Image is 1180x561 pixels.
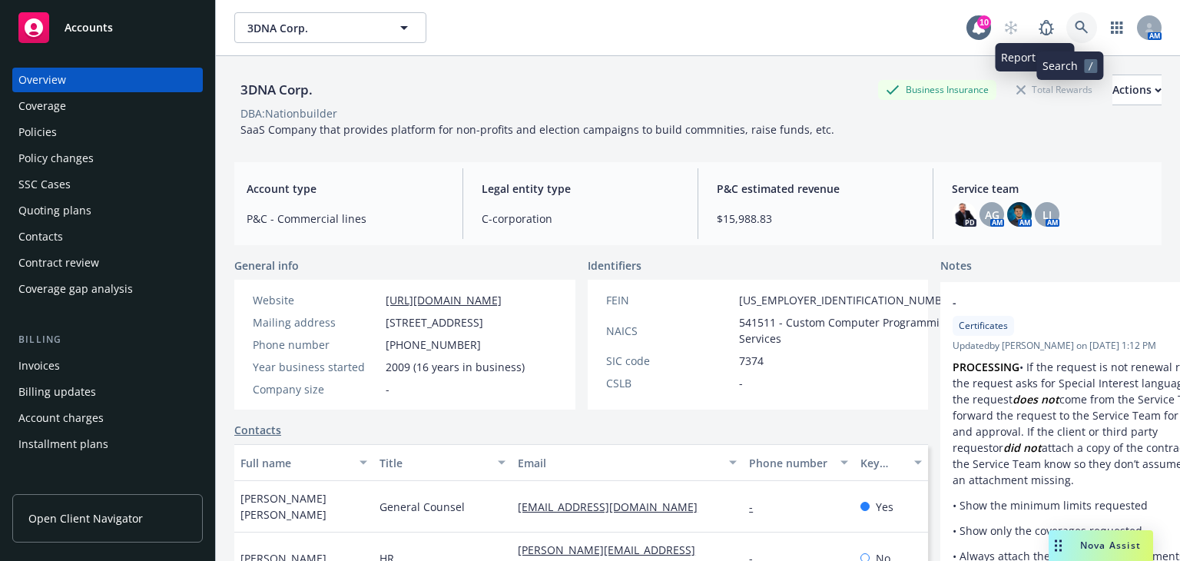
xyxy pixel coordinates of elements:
[234,422,281,438] a: Contacts
[12,277,203,301] a: Coverage gap analysis
[240,105,337,121] div: DBA: Nationbuilder
[717,181,914,197] span: P&C estimated revenue
[739,375,743,391] span: -
[12,198,203,223] a: Quoting plans
[240,455,350,471] div: Full name
[952,202,976,227] img: photo
[739,292,959,308] span: [US_EMPLOYER_IDENTIFICATION_NUMBER]
[1049,530,1068,561] div: Drag to move
[18,198,91,223] div: Quoting plans
[482,181,679,197] span: Legal entity type
[386,293,502,307] a: [URL][DOMAIN_NAME]
[12,6,203,49] a: Accounts
[1066,12,1097,43] a: Search
[234,80,319,100] div: 3DNA Corp.
[12,406,203,430] a: Account charges
[12,332,203,347] div: Billing
[1031,12,1062,43] a: Report a Bug
[12,354,203,378] a: Invoices
[18,354,60,378] div: Invoices
[606,353,733,369] div: SIC code
[28,510,143,526] span: Open Client Navigator
[606,323,733,339] div: NAICS
[1009,80,1100,99] div: Total Rewards
[985,207,999,223] span: AG
[18,277,133,301] div: Coverage gap analysis
[65,22,113,34] span: Accounts
[253,292,380,308] div: Website
[940,257,972,276] span: Notes
[717,211,914,227] span: $15,988.83
[12,94,203,118] a: Coverage
[482,211,679,227] span: C-corporation
[18,432,108,456] div: Installment plans
[1112,75,1162,105] button: Actions
[952,181,1149,197] span: Service team
[1112,75,1162,105] div: Actions
[234,12,426,43] button: 3DNA Corp.
[18,146,94,171] div: Policy changes
[386,314,483,330] span: [STREET_ADDRESS]
[1042,207,1052,223] span: LI
[240,122,834,137] span: SaaS Company that provides platform for non-profits and election campaigns to build commnities, r...
[12,68,203,92] a: Overview
[247,181,444,197] span: Account type
[959,319,1008,333] span: Certificates
[18,172,71,197] div: SSC Cases
[1080,539,1141,552] span: Nova Assist
[253,337,380,353] div: Phone number
[606,375,733,391] div: CSLB
[1003,440,1042,455] em: did not
[512,444,743,481] button: Email
[743,444,854,481] button: Phone number
[247,211,444,227] span: P&C - Commercial lines
[749,500,765,514] a: -
[860,455,905,471] div: Key contact
[739,314,959,347] span: 541511 - Custom Computer Programming Services
[1013,392,1059,407] em: does not
[373,444,512,481] button: Title
[12,120,203,144] a: Policies
[953,294,1180,310] span: -
[253,359,380,375] div: Year business started
[234,257,299,274] span: General info
[876,499,893,515] span: Yes
[996,12,1026,43] a: Start snowing
[12,432,203,456] a: Installment plans
[12,251,203,275] a: Contract review
[253,381,380,397] div: Company size
[12,380,203,404] a: Billing updates
[18,94,66,118] div: Coverage
[518,455,720,471] div: Email
[953,360,1019,374] strong: PROCESSING
[386,337,481,353] span: [PHONE_NUMBER]
[18,380,96,404] div: Billing updates
[380,455,489,471] div: Title
[739,353,764,369] span: 7374
[12,146,203,171] a: Policy changes
[12,224,203,249] a: Contacts
[1007,202,1032,227] img: photo
[247,20,380,36] span: 3DNA Corp.
[588,257,641,274] span: Identifiers
[386,381,389,397] span: -
[234,444,373,481] button: Full name
[18,251,99,275] div: Contract review
[606,292,733,308] div: FEIN
[380,499,465,515] span: General Counsel
[18,224,63,249] div: Contacts
[240,490,367,523] span: [PERSON_NAME] [PERSON_NAME]
[386,359,525,375] span: 2009 (16 years in business)
[18,68,66,92] div: Overview
[854,444,928,481] button: Key contact
[878,80,996,99] div: Business Insurance
[977,15,991,29] div: 10
[749,455,830,471] div: Phone number
[518,500,710,514] a: [EMAIL_ADDRESS][DOMAIN_NAME]
[18,406,104,430] div: Account charges
[12,172,203,197] a: SSC Cases
[253,314,380,330] div: Mailing address
[1102,12,1132,43] a: Switch app
[18,120,57,144] div: Policies
[1049,530,1153,561] button: Nova Assist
